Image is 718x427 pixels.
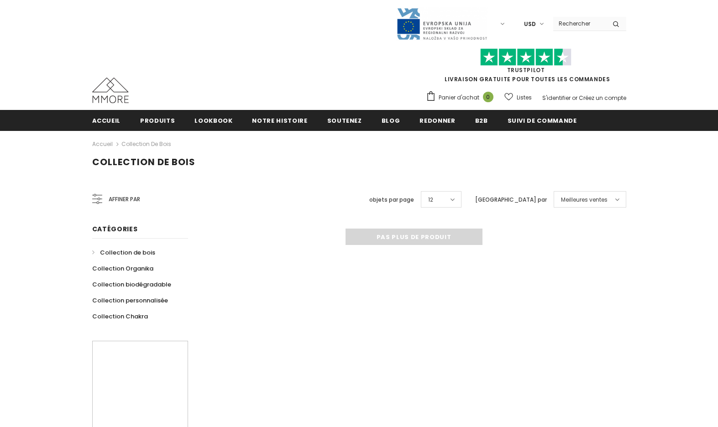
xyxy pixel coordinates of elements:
[369,195,414,204] label: objets par page
[419,116,455,125] span: Redonner
[140,116,175,125] span: Produits
[524,20,536,29] span: USD
[475,116,488,125] span: B2B
[92,110,121,130] a: Accueil
[504,89,532,105] a: Listes
[92,260,153,276] a: Collection Organika
[517,93,532,102] span: Listes
[140,110,175,130] a: Produits
[194,110,232,130] a: Lookbook
[92,116,121,125] span: Accueil
[553,17,606,30] input: Search Site
[475,110,488,130] a: B2B
[92,312,148,321] span: Collection Chakra
[100,248,155,257] span: Collection de bois
[426,52,626,83] span: LIVRAISON GRATUITE POUR TOUTES LES COMMANDES
[92,308,148,324] a: Collection Chakra
[92,276,171,292] a: Collection biodégradable
[480,48,571,66] img: Faites confiance aux étoiles pilotes
[483,92,493,102] span: 0
[542,94,571,102] a: S'identifier
[572,94,577,102] span: or
[92,264,153,273] span: Collection Organika
[428,195,433,204] span: 12
[92,139,113,150] a: Accueil
[92,292,168,308] a: Collection personnalisée
[92,296,168,305] span: Collection personnalisée
[382,110,400,130] a: Blog
[92,78,129,103] img: Cas MMORE
[475,195,547,204] label: [GEOGRAPHIC_DATA] par
[92,224,138,234] span: Catégories
[579,94,626,102] a: Créez un compte
[508,116,577,125] span: Suivi de commande
[252,116,307,125] span: Notre histoire
[426,91,498,104] a: Panier d'achat 0
[92,245,155,260] a: Collection de bois
[194,116,232,125] span: Lookbook
[92,280,171,289] span: Collection biodégradable
[121,140,171,148] a: Collection de bois
[561,195,608,204] span: Meilleures ventes
[419,110,455,130] a: Redonner
[507,66,545,74] a: TrustPilot
[382,116,400,125] span: Blog
[92,156,195,168] span: Collection de bois
[327,116,362,125] span: soutenez
[327,110,362,130] a: soutenez
[109,194,140,204] span: Affiner par
[252,110,307,130] a: Notre histoire
[508,110,577,130] a: Suivi de commande
[439,93,479,102] span: Panier d'achat
[396,7,487,41] img: Javni Razpis
[396,20,487,27] a: Javni Razpis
